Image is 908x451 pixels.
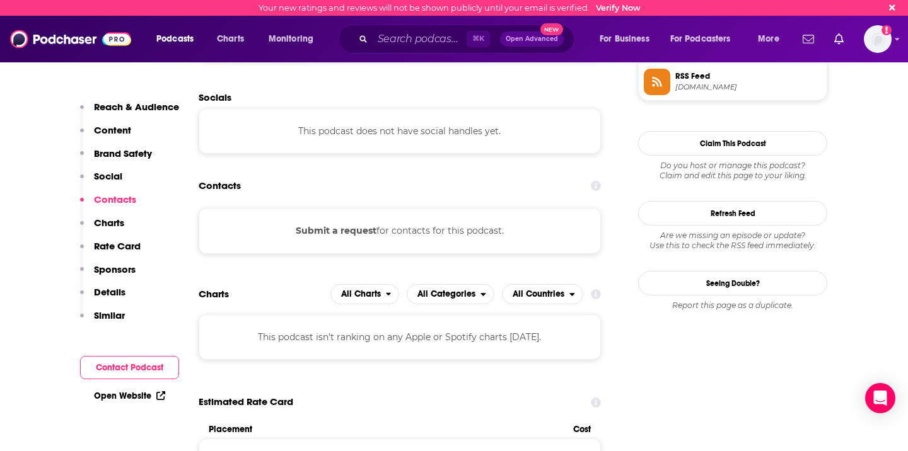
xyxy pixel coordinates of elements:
span: For Business [600,30,649,48]
span: feeds.soundcloud.com [675,83,822,92]
button: open menu [749,29,795,49]
button: open menu [260,29,330,49]
div: Open Intercom Messenger [865,383,895,413]
p: Brand Safety [94,147,152,159]
span: Open Advanced [506,36,558,42]
p: Sponsors [94,263,136,275]
span: ⌘ K [467,31,490,47]
span: For Podcasters [670,30,731,48]
button: Charts [80,217,124,240]
div: This podcast does not have social handles yet. [199,108,601,154]
div: Search podcasts, credits, & more... [350,25,586,54]
span: Logged in as kyliefoster [864,25,892,53]
img: User Profile [864,25,892,53]
button: open menu [330,284,400,304]
button: open menu [502,284,583,304]
svg: Email not verified [882,25,892,35]
a: Seeing Double? [638,271,827,295]
a: RSS Feed[DOMAIN_NAME] [644,69,822,95]
h2: Platforms [330,284,400,304]
button: Similar [80,309,125,333]
a: Open Website [94,391,165,401]
button: Rate Card [80,240,141,263]
div: This podcast isn't ranking on any Apple or Spotify charts [DATE]. [199,314,601,360]
p: Reach & Audience [94,101,179,113]
span: RSS Feed [675,71,822,82]
span: New [540,23,563,35]
span: All Charts [341,290,381,299]
button: open menu [148,29,210,49]
p: Contacts [94,193,136,205]
span: Do you host or manage this podcast? [638,161,827,171]
div: Claim and edit this page to your liking. [638,161,827,181]
div: Report this page as a duplicate. [638,300,827,311]
a: Show notifications dropdown [798,28,819,50]
button: Reach & Audience [80,101,179,124]
span: Cost [573,424,591,435]
div: for contacts for this podcast. [199,208,601,253]
span: All Categories [417,290,475,299]
span: Estimated Rate Card [199,390,293,414]
h2: Countries [502,284,583,304]
span: Podcasts [156,30,194,48]
p: Similar [94,309,125,321]
button: Claim This Podcast [638,131,827,156]
p: Details [94,286,125,298]
span: Placement [209,424,562,435]
button: Contacts [80,193,136,217]
button: Open AdvancedNew [500,31,564,47]
button: Brand Safety [80,147,152,171]
button: open menu [591,29,665,49]
button: Sponsors [80,263,136,287]
p: Content [94,124,131,136]
button: Contact Podcast [80,356,179,379]
a: Show notifications dropdown [829,28,849,50]
p: Rate Card [94,240,141,252]
button: Refresh Feed [638,201,827,226]
p: Charts [94,217,124,229]
a: Charts [209,29,252,49]
button: Social [80,170,122,193]
button: Show profile menu [864,25,892,53]
button: open menu [407,284,494,304]
h2: Charts [199,288,229,300]
h2: Contacts [199,174,241,198]
button: Content [80,124,131,147]
button: open menu [662,29,749,49]
button: Details [80,286,125,309]
div: Your new ratings and reviews will not be shown publicly until your email is verified. [259,3,641,13]
input: Search podcasts, credits, & more... [373,29,467,49]
p: Social [94,170,122,182]
span: Charts [217,30,244,48]
span: All Countries [513,290,564,299]
h2: Socials [199,91,601,103]
span: More [758,30,779,48]
a: Verify Now [596,3,641,13]
span: Monitoring [269,30,313,48]
h2: Categories [407,284,494,304]
img: Podchaser - Follow, Share and Rate Podcasts [10,27,131,51]
button: Submit a request [296,224,376,237]
div: Are we missing an episode or update? Use this to check the RSS feed immediately. [638,231,827,251]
